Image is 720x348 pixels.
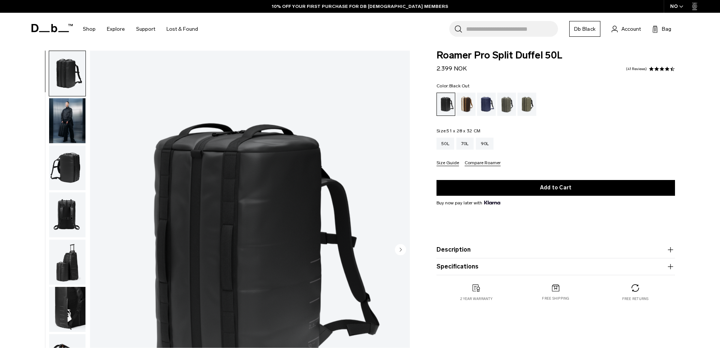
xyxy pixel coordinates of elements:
a: Shop [83,16,96,42]
span: 51 x 28 x 32 CM [447,128,480,133]
img: Roamer Pro Split Duffel 50L Black Out [49,287,85,332]
legend: Size: [436,129,480,133]
img: Roamer Pro Split Duffel 50L Black Out [49,98,85,143]
span: Buy now pay later with [436,199,500,206]
span: 2.399 NOK [436,65,467,72]
button: Add to Cart [436,180,675,196]
img: Roamer Pro Split Duffel 50L Black Out [49,51,85,96]
button: Roamer Pro Split Duffel 50L Black Out [49,98,86,144]
a: Forest Green [497,93,516,116]
p: Free shipping [542,296,569,301]
button: Size Guide [436,160,459,166]
a: Mash Green [517,93,536,116]
img: Roamer Pro Split Duffel 50L Black Out [49,240,85,285]
a: Lost & Found [166,16,198,42]
span: Bag [662,25,671,33]
legend: Color: [436,84,469,88]
button: Roamer Pro Split Duffel 50L Black Out [49,51,86,96]
a: 10% OFF YOUR FIRST PURCHASE FOR DB [DEMOGRAPHIC_DATA] MEMBERS [272,3,448,10]
button: Description [436,245,675,254]
span: Black Out [449,83,469,88]
a: Cappuccino [457,93,475,116]
img: Roamer Pro Split Duffel 50L Black Out [49,192,85,237]
a: Db Black [569,21,600,37]
p: 2 year warranty [460,296,492,301]
a: 50L [436,138,454,150]
span: Roamer Pro Split Duffel 50L [436,51,675,60]
img: {"height" => 20, "alt" => "Klarna"} [484,201,500,204]
a: Blue Hour [477,93,496,116]
button: Roamer Pro Split Duffel 50L Black Out [49,239,86,285]
span: Account [621,25,641,33]
button: Next slide [395,244,406,256]
a: 70L [456,138,474,150]
button: Bag [652,24,671,33]
a: Black Out [436,93,455,116]
img: Roamer Pro Split Duffel 50L Black Out [49,145,85,190]
a: 41 reviews [626,67,647,71]
button: Compare Roamer [465,160,501,166]
a: Explore [107,16,125,42]
nav: Main Navigation [77,13,204,45]
button: Roamer Pro Split Duffel 50L Black Out [49,192,86,238]
button: Specifications [436,262,675,271]
a: Account [612,24,641,33]
a: Support [136,16,155,42]
a: 90L [476,138,494,150]
button: Roamer Pro Split Duffel 50L Black Out [49,145,86,191]
p: Free returns [622,296,649,301]
button: Roamer Pro Split Duffel 50L Black Out [49,286,86,332]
